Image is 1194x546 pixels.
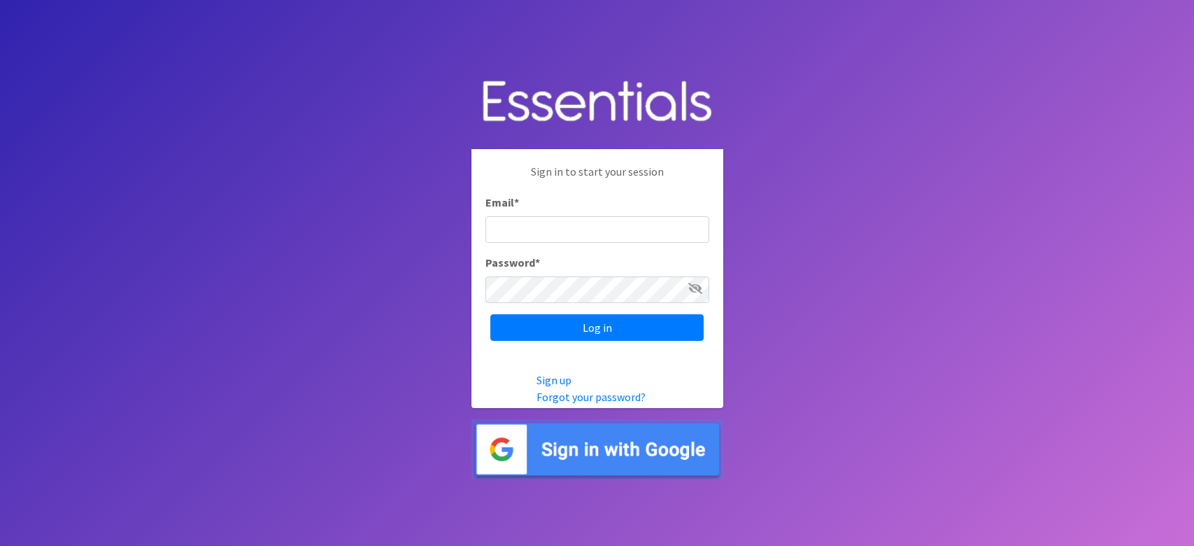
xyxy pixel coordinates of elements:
[485,254,540,271] label: Password
[535,255,540,269] abbr: required
[536,390,646,404] a: Forgot your password?
[514,195,519,209] abbr: required
[490,314,704,341] input: Log in
[471,66,723,139] img: Human Essentials
[485,194,519,211] label: Email
[536,373,571,387] a: Sign up
[471,419,723,480] img: Sign in with Google
[485,163,709,194] p: Sign in to start your session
